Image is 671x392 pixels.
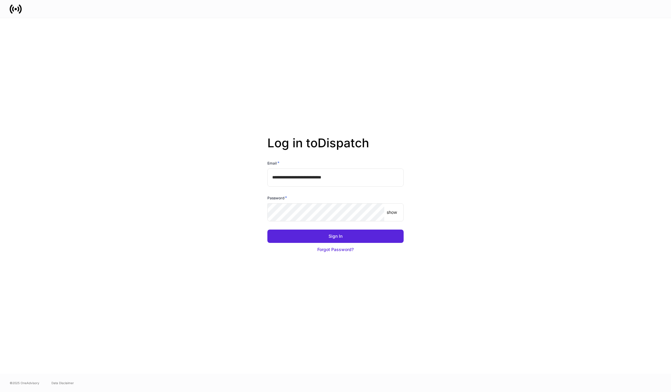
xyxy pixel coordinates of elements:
h6: Email [267,160,279,166]
div: Sign In [329,233,342,239]
a: Data Disclaimer [51,381,74,385]
h2: Log in to Dispatch [267,136,404,160]
button: Forgot Password? [267,243,404,256]
p: show [387,209,397,215]
h6: Password [267,195,287,201]
div: Forgot Password? [317,247,354,253]
span: © 2025 OneAdvisory [10,381,39,385]
button: Sign In [267,230,404,243]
